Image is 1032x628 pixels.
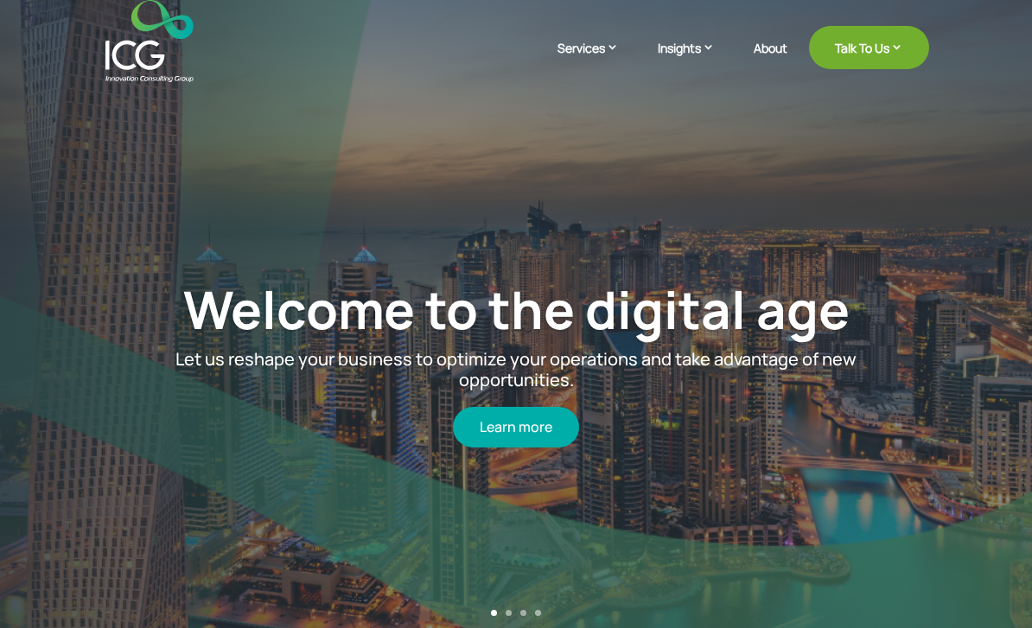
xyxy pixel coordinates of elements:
[506,610,512,616] a: 2
[183,273,850,344] a: Welcome to the digital age
[946,545,1032,628] iframe: Chat Widget
[453,407,579,447] a: Learn more
[557,39,636,82] a: Services
[809,26,929,69] a: Talk To Us
[754,41,787,82] a: About
[491,610,497,616] a: 1
[535,610,541,616] a: 4
[520,610,526,616] a: 3
[658,39,732,82] a: Insights
[175,346,857,390] span: Let us reshape your business to optimize your operations and take advantage of new opportunities.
